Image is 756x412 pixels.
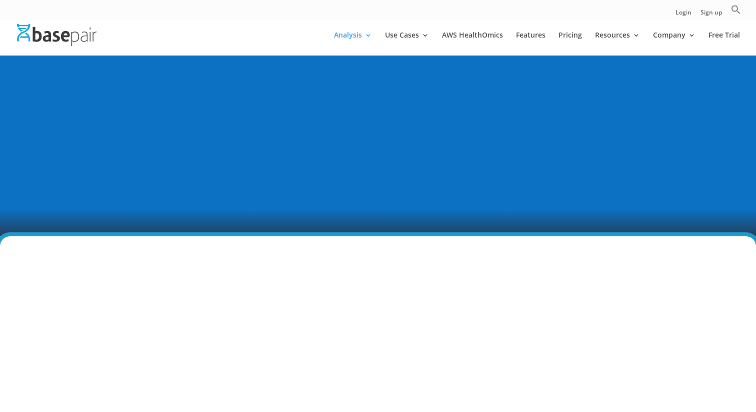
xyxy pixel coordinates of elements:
a: Analysis [334,32,372,55]
a: Login [675,10,691,20]
img: Basepair [17,24,96,46]
a: Pricing [558,32,582,55]
a: Use Cases [385,32,429,55]
a: Free Trial [708,32,740,55]
a: Resources [595,32,640,55]
a: Search Icon Link [731,5,741,20]
svg: Search [731,5,741,15]
a: Sign up [700,10,722,20]
a: Features [516,32,545,55]
a: Company [653,32,695,55]
a: AWS HealthOmics [442,32,503,55]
